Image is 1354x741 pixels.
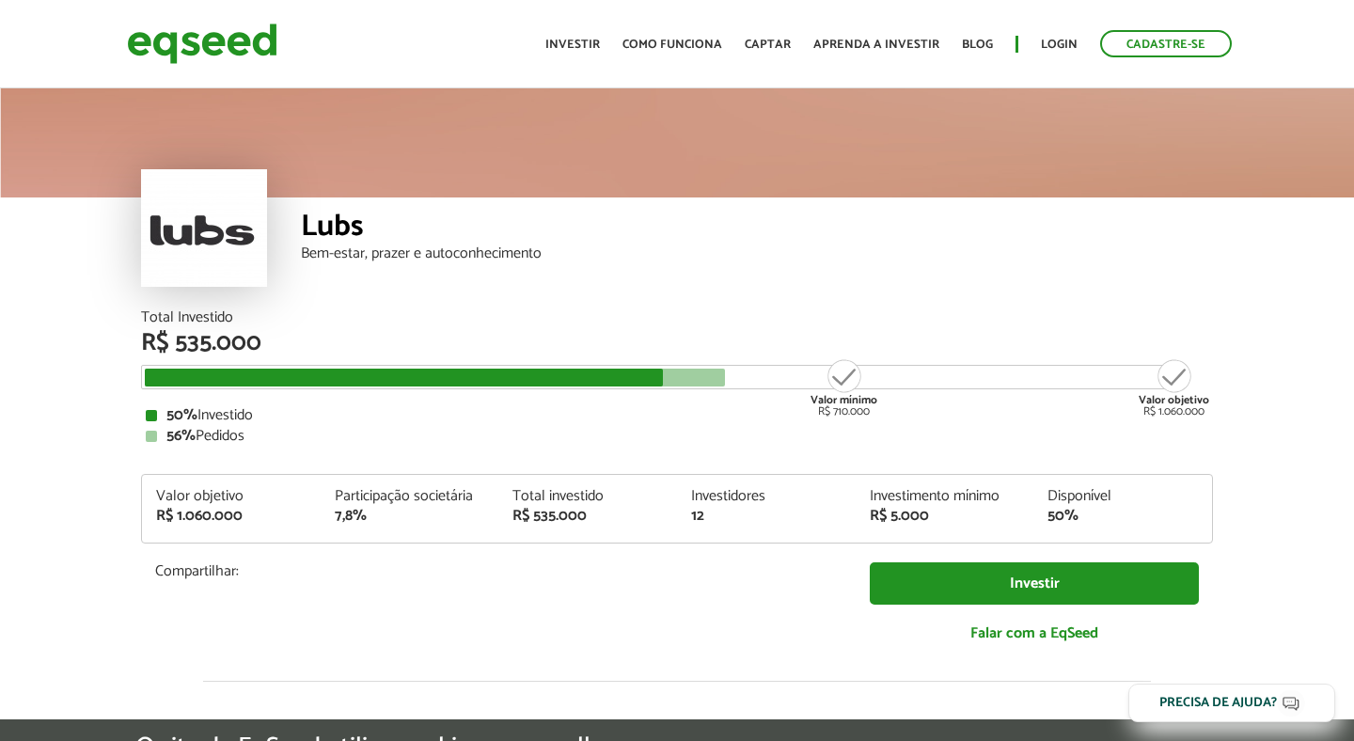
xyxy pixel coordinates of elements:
div: R$ 5.000 [870,509,1020,524]
div: Lubs [301,212,1213,246]
div: R$ 535.000 [141,331,1213,355]
strong: 50% [166,402,197,428]
a: Blog [962,39,993,51]
a: Captar [745,39,791,51]
a: Investir [870,562,1199,605]
strong: Valor mínimo [811,391,877,409]
div: Participação societária [335,489,485,504]
p: Compartilhar: [155,562,842,580]
div: Disponível [1047,489,1198,504]
div: Total Investido [141,310,1213,325]
a: Investir [545,39,600,51]
a: Login [1041,39,1078,51]
div: Investimento mínimo [870,489,1020,504]
div: 12 [691,509,842,524]
div: Investido [146,408,1208,423]
a: Falar com a EqSeed [870,614,1199,653]
div: Pedidos [146,429,1208,444]
div: Bem-estar, prazer e autoconhecimento [301,246,1213,261]
div: 7,8% [335,509,485,524]
a: Como funciona [622,39,722,51]
div: R$ 535.000 [512,509,663,524]
div: Valor objetivo [156,489,307,504]
strong: Valor objetivo [1139,391,1209,409]
strong: 56% [166,423,196,449]
div: R$ 1.060.000 [156,509,307,524]
a: Cadastre-se [1100,30,1232,57]
div: R$ 710.000 [809,357,879,418]
div: Investidores [691,489,842,504]
img: EqSeed [127,19,277,69]
div: 50% [1047,509,1198,524]
div: R$ 1.060.000 [1139,357,1209,418]
div: Total investido [512,489,663,504]
a: Aprenda a investir [813,39,939,51]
